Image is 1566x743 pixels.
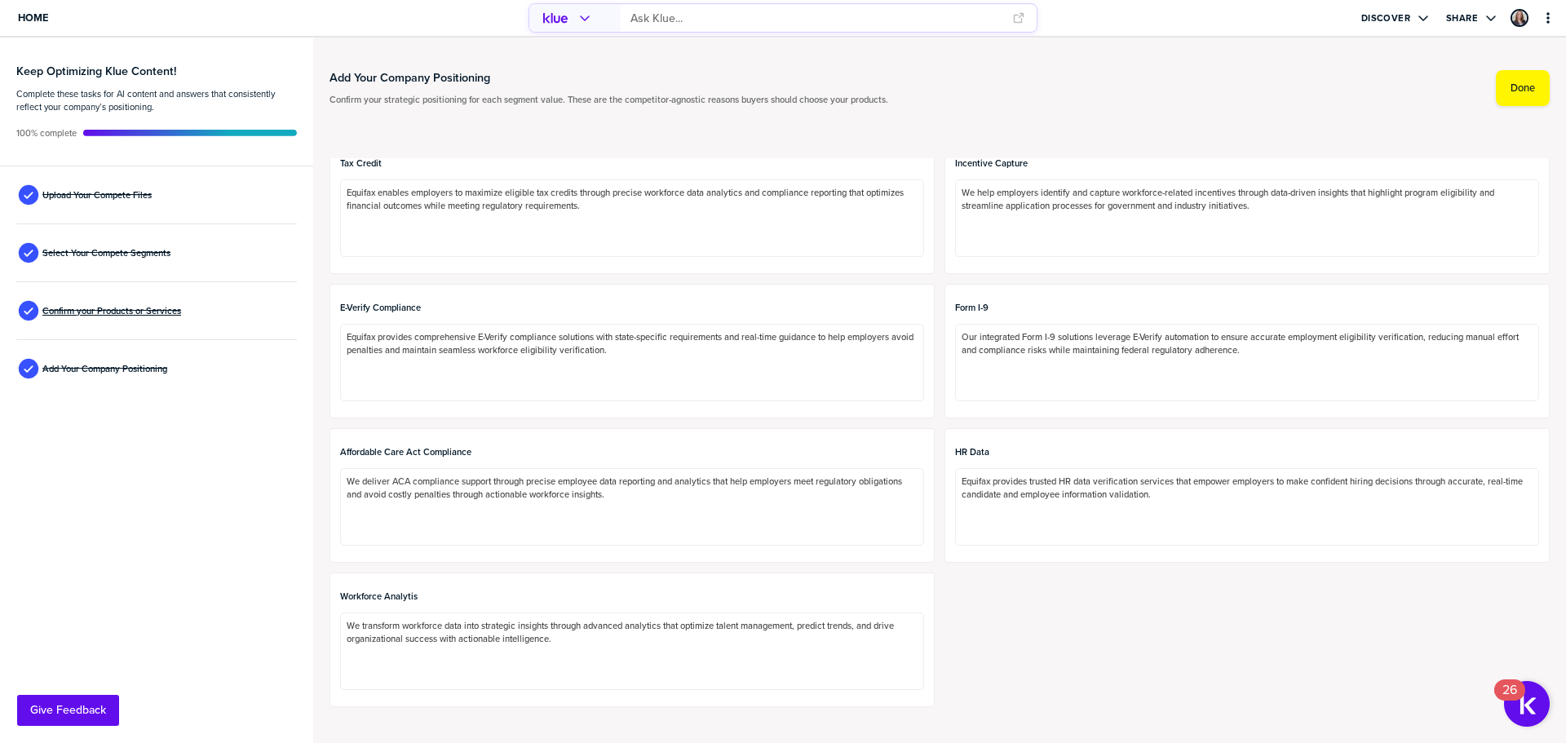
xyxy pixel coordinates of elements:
[1512,11,1527,25] img: 6f19c85d7b49335d93a736774709eace-sml.png
[340,468,924,546] textarea: We deliver ACA compliance support through precise employee data reporting and analytics that help...
[16,87,297,113] span: Complete these tasks for AI content and answers that consistently reflect your company’s position...
[1502,690,1517,711] div: 26
[340,301,924,314] span: E-Verify Compliance
[330,70,888,86] h1: Add Your Company Positioning
[42,362,167,375] span: Add Your Company Positioning
[340,324,924,401] textarea: Equifax provides comprehensive E-Verify compliance solutions with state-specific requirements and...
[340,157,924,170] span: Tax Credit
[16,126,77,139] span: Active
[340,613,924,690] textarea: We transform workforce data into strategic insights through advanced analytics that optimize tale...
[330,93,888,106] span: Confirm your strategic positioning for each segment value. These are the competitor-agnostic reas...
[1509,7,1530,29] a: Edit Profile
[17,695,119,726] button: Give Feedback
[630,5,1002,32] input: Ask Klue...
[16,64,297,78] h3: Keep Optimizing Klue Content!
[340,590,924,603] span: Workforce Analytis
[18,11,48,24] span: Home
[955,157,1539,170] span: Incentive Capture
[955,179,1539,257] textarea: We help employers identify and capture workforce-related incentives through data-driven insights ...
[955,301,1539,314] span: Form I-9
[955,324,1539,401] textarea: Our integrated Form I-9 solutions leverage E-Verify automation to ensure accurate employment elig...
[1446,12,1478,24] label: Share
[340,445,924,458] span: Affordable Care Act Compliance
[42,246,170,259] span: Select Your Compete Segments
[340,179,924,257] textarea: Equifax enables employers to maximize eligible tax credits through precise workforce data analyti...
[42,188,152,201] span: Upload Your Compete Files
[955,468,1539,546] textarea: Equifax provides trusted HR data verification services that empower employers to make confident h...
[1361,12,1410,24] label: Discover
[42,304,181,317] span: Confirm your Products or Services
[1511,82,1535,95] label: Done
[955,445,1539,458] span: HR Data
[1511,9,1528,27] div: Amanda Elisaia
[1504,681,1550,727] button: Open Resource Center, 26 new notifications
